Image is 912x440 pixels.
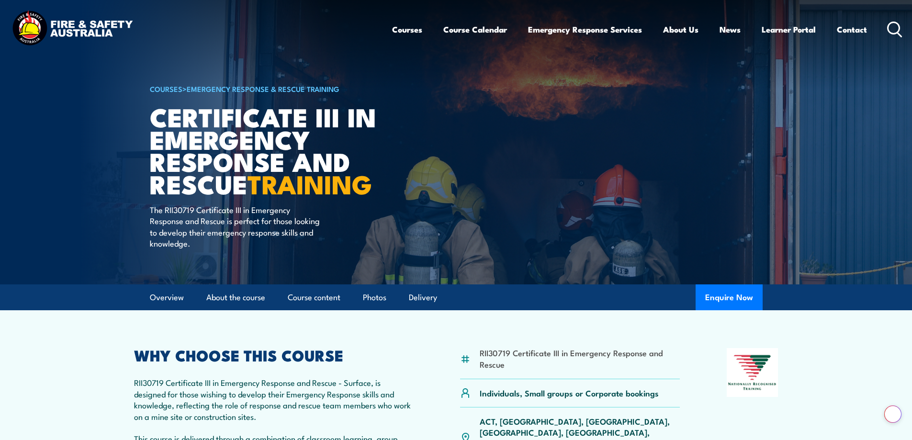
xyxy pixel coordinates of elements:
a: About the course [206,285,265,310]
a: About Us [663,17,698,42]
a: Course content [288,285,340,310]
a: COURSES [150,83,182,94]
img: Nationally Recognised Training logo. [727,348,778,397]
h2: WHY CHOOSE THIS COURSE [134,348,414,361]
a: Overview [150,285,184,310]
li: RII30719 Certificate III in Emergency Response and Rescue [480,347,680,370]
a: Learner Portal [762,17,816,42]
p: Individuals, Small groups or Corporate bookings [480,387,659,398]
h1: Certificate III in Emergency Response and Rescue [150,105,386,195]
a: Courses [392,17,422,42]
h6: > [150,83,386,94]
p: The RII30719 Certificate III in Emergency Response and Rescue is perfect for those looking to dev... [150,204,325,249]
a: Emergency Response Services [528,17,642,42]
button: Enquire Now [696,284,763,310]
a: Course Calendar [443,17,507,42]
a: Emergency Response & Rescue Training [187,83,339,94]
a: Photos [363,285,386,310]
a: Delivery [409,285,437,310]
strong: TRAINING [248,163,372,203]
a: Contact [837,17,867,42]
a: News [720,17,741,42]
